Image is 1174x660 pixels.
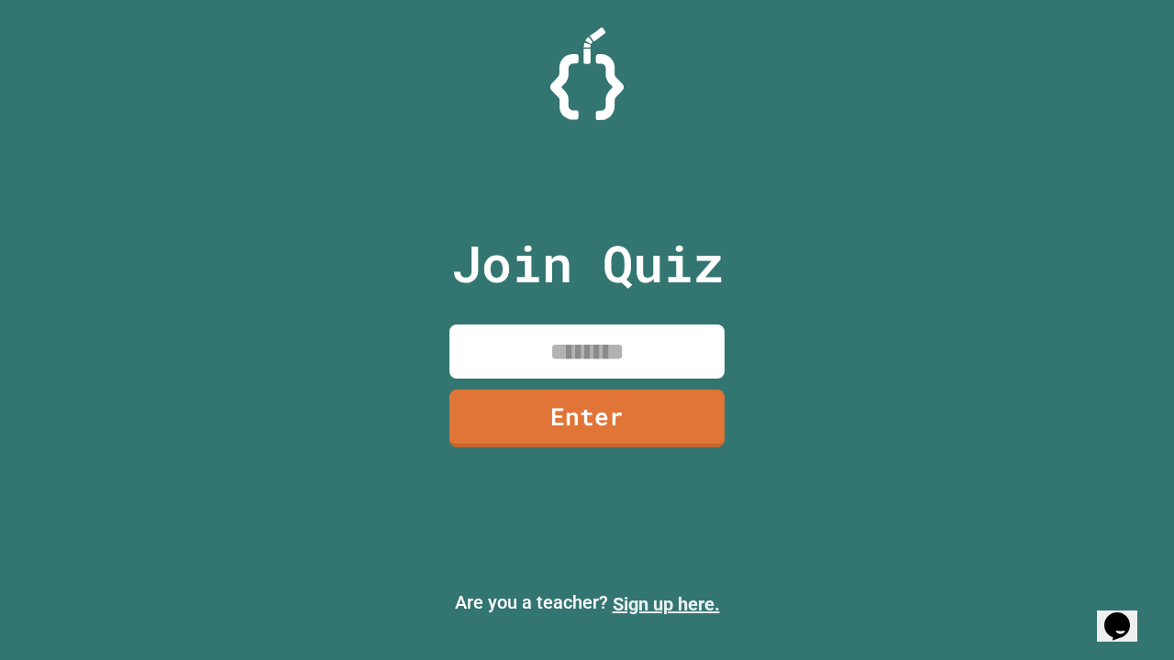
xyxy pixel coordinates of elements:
p: Join Quiz [451,225,724,302]
img: Logo.svg [550,27,624,120]
p: Are you a teacher? [15,588,1159,618]
a: Enter [449,390,725,447]
a: Sign up here. [613,593,720,615]
iframe: chat widget [1097,587,1156,642]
